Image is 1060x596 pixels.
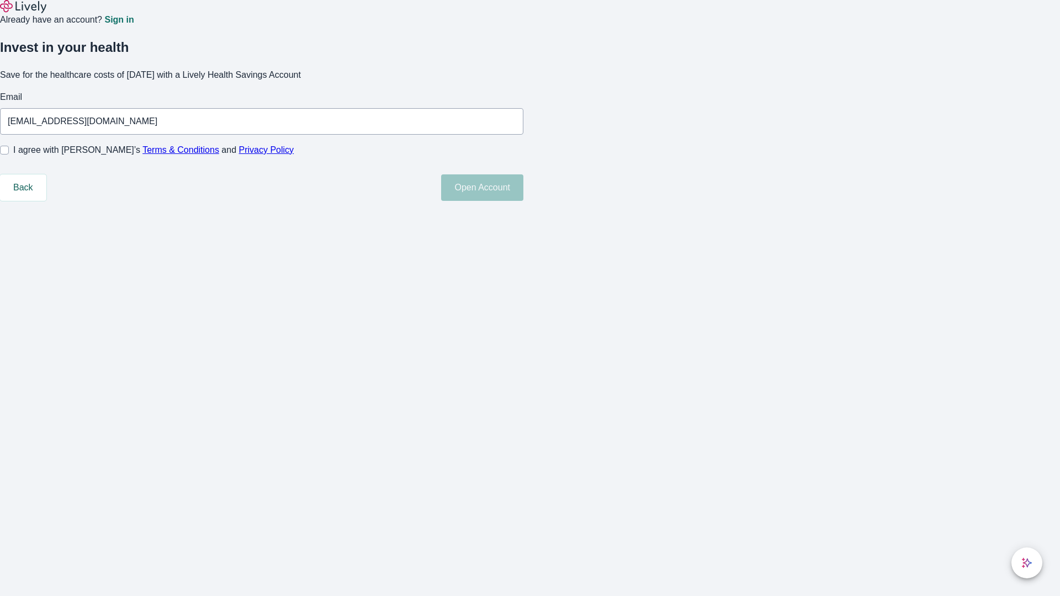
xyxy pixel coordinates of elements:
span: I agree with [PERSON_NAME]’s and [13,143,294,157]
svg: Lively AI Assistant [1021,557,1032,568]
a: Sign in [104,15,134,24]
a: Terms & Conditions [142,145,219,155]
button: chat [1011,547,1042,578]
a: Privacy Policy [239,145,294,155]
